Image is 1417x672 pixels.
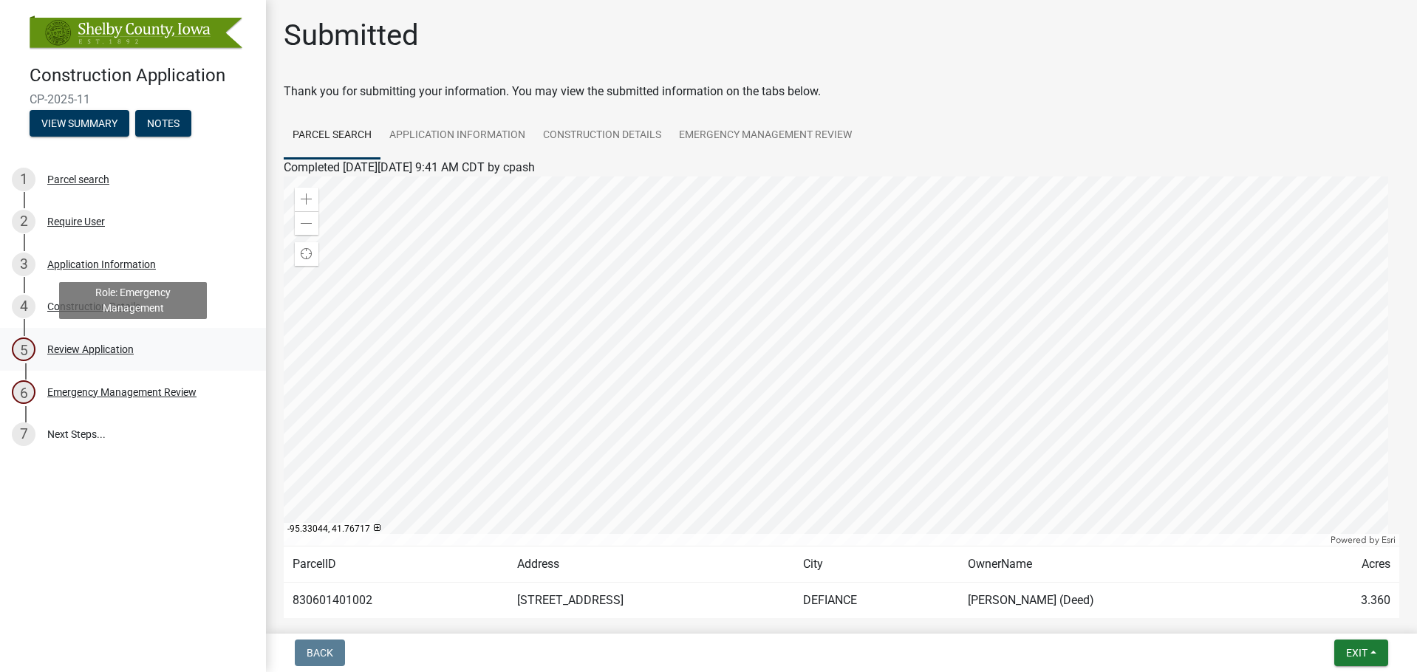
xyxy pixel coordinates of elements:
div: Zoom out [295,211,318,235]
div: Require User [47,216,105,227]
span: Completed [DATE][DATE] 9:41 AM CDT by cpash [284,160,535,174]
td: Acres [1291,546,1399,583]
td: DEFIANCE [794,583,959,619]
button: Notes [135,110,191,137]
span: CP-2025-11 [30,92,236,106]
div: 3 [12,253,35,276]
a: Esri [1382,535,1396,545]
div: Zoom in [295,188,318,211]
div: 1 [12,168,35,191]
span: Back [307,647,333,659]
h4: Construction Application [30,65,254,86]
div: Review Application [47,344,134,354]
div: Thank you for submitting your information. You may view the submitted information on the tabs below. [284,83,1399,100]
td: [STREET_ADDRESS] [508,583,794,619]
div: 2 [12,210,35,233]
button: Exit [1334,640,1388,666]
td: 830601401002 [284,583,508,619]
a: Emergency Management Review [670,112,861,160]
wm-modal-confirm: Notes [135,118,191,130]
td: ParcelID [284,546,508,583]
td: OwnerName [959,546,1291,583]
td: City [794,546,959,583]
div: 6 [12,380,35,404]
div: 4 [12,295,35,318]
div: 7 [12,422,35,446]
div: Powered by [1327,534,1399,546]
td: [PERSON_NAME] (Deed) [959,583,1291,619]
span: Exit [1346,647,1368,659]
button: View Summary [30,110,129,137]
div: Parcel search [47,174,109,185]
div: Emergency Management Review [47,387,197,397]
div: Construction Details [47,301,140,312]
div: Find my location [295,242,318,266]
td: Address [508,546,794,583]
div: 5 [12,337,35,361]
wm-modal-confirm: Summary [30,118,129,130]
div: Application Information [47,259,156,270]
h1: Submitted [284,18,419,53]
td: 3.360 [1291,583,1399,619]
button: Back [295,640,345,666]
img: Shelby County, Iowa [30,16,242,49]
div: Role: Emergency Management [59,282,207,319]
a: Application Information [380,112,534,160]
a: Construction Details [534,112,670,160]
a: Parcel search [284,112,380,160]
